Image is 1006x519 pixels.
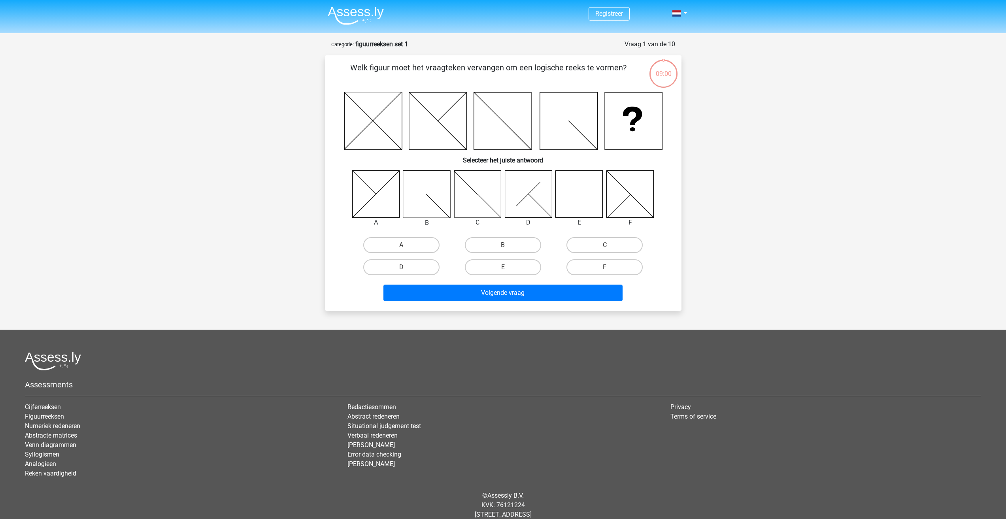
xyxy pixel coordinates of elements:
[448,218,508,227] div: C
[338,62,639,85] p: Welk figuur moet het vraagteken vervangen om een logische reeks te vormen?
[649,59,678,79] div: 09:00
[549,218,609,227] div: E
[347,460,395,468] a: [PERSON_NAME]
[670,403,691,411] a: Privacy
[331,42,354,47] small: Categorie:
[25,441,76,449] a: Venn diagrammen
[383,285,623,301] button: Volgende vraag
[347,422,421,430] a: Situational judgement test
[566,237,643,253] label: C
[328,6,384,25] img: Assessly
[566,259,643,275] label: F
[397,218,457,228] div: B
[465,259,541,275] label: E
[25,432,77,439] a: Abstracte matrices
[25,422,80,430] a: Numeriek redeneren
[347,403,396,411] a: Redactiesommen
[347,432,398,439] a: Verbaal redeneren
[595,10,623,17] a: Registreer
[347,441,395,449] a: [PERSON_NAME]
[487,492,524,499] a: Assessly B.V.
[346,218,406,227] div: A
[25,403,61,411] a: Cijferreeksen
[363,237,440,253] label: A
[465,237,541,253] label: B
[625,40,675,49] div: Vraag 1 van de 10
[347,451,401,458] a: Error data checking
[25,470,76,477] a: Reken vaardigheid
[347,413,400,420] a: Abstract redeneren
[499,218,559,227] div: D
[670,413,716,420] a: Terms of service
[25,352,81,370] img: Assessly logo
[25,460,56,468] a: Analogieen
[338,150,669,164] h6: Selecteer het juiste antwoord
[25,380,981,389] h5: Assessments
[600,218,660,227] div: F
[363,259,440,275] label: D
[355,40,408,48] strong: figuurreeksen set 1
[25,451,59,458] a: Syllogismen
[25,413,64,420] a: Figuurreeksen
